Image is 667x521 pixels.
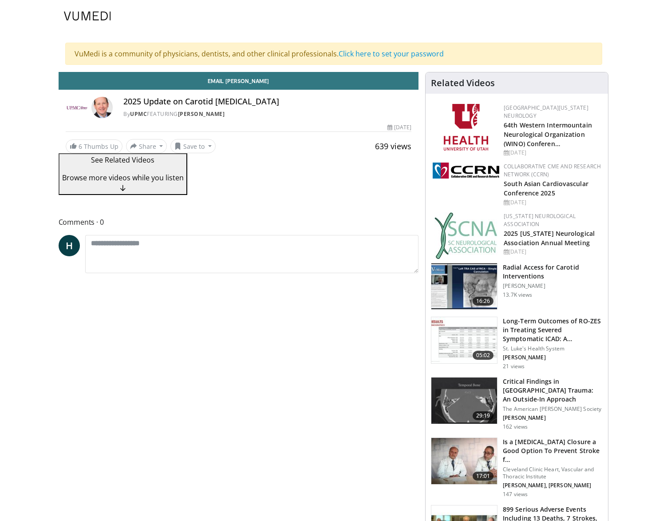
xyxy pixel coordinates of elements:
div: [DATE] [504,199,601,207]
a: [US_STATE] Neurological Association [504,212,576,228]
div: [DATE] [504,248,601,256]
p: Walid Saliba [503,482,603,489]
a: Collaborative CME and Research Network (CCRN) [504,163,601,178]
a: 2025 [US_STATE] Neurological Association Annual Meeting [504,229,595,247]
p: [PERSON_NAME] [503,282,603,290]
a: [PERSON_NAME] [178,110,225,118]
span: 17:01 [473,472,494,481]
h3: Critical Findings in [GEOGRAPHIC_DATA] Trauma: An Outside-In Approach [503,377,603,404]
button: See Related Videos Browse more videos while you listen [59,153,187,195]
p: Gary Danton [503,414,603,422]
p: St. Luke's Health System [503,345,603,352]
span: 16:26 [473,297,494,306]
h4: Related Videos [431,78,495,88]
div: By FEATURING [123,110,411,118]
p: 147 views [503,491,528,498]
a: 29:19 Critical Findings in [GEOGRAPHIC_DATA] Trauma: An Outside-In Approach The American [PERSON_... [431,377,603,430]
button: Share [126,139,167,153]
p: See Related Videos [62,155,184,165]
span: 6 [79,142,82,151]
h4: 2025 Update on Carotid [MEDICAL_DATA] [123,97,411,107]
a: Click here to set your password [339,49,444,59]
div: [DATE] [387,123,411,131]
a: 17:01 Is a [MEDICAL_DATA] Closure a Good Option To Prevent Stroke f… Cleveland Clinic Heart, Vasc... [431,437,603,498]
button: Save to [170,139,216,153]
a: 64th Western Intermountain Neurological Organization (WINO) Conferen… [504,121,592,148]
span: 639 views [375,141,411,151]
h3: Long-Term Outcomes of RO-ZES in Treating Severed Symptomatic ICAD: A Multicenter Propensity Match... [503,317,603,343]
p: Cleveland Clinic Heart, Vascular and Thoracic Institute [503,466,603,480]
img: 7d6672ef-ec0b-45d8-ad2f-659c60be1bd0.150x105_q85_crop-smart_upscale.jpg [431,438,497,484]
img: Avatar [91,97,113,118]
p: The American [PERSON_NAME] Society [503,406,603,413]
img: 8d8e3180-86ba-4d19-9168-3f59fd7b70ab.150x105_q85_crop-smart_upscale.jpg [431,378,497,424]
span: 29:19 [473,411,494,420]
span: 05:02 [473,351,494,360]
h2: 64th Western Intermountain Neurological Organization (WINO) Conference [504,120,601,148]
a: 16:26 Radial Access for Carotid Interventions [PERSON_NAME] 13.7K views [431,263,603,310]
img: UPMC [66,97,88,118]
a: South Asian Cardiovascular Conference 2025 [504,179,588,197]
span: Comments 0 [59,216,419,228]
a: H [59,235,80,256]
h3: Is a Left Atrial Appendage Closure a Good Option To Prevent Stroke for People With AFib [503,437,603,464]
img: b123db18-9392-45ae-ad1d-42c3758a27aa.jpg.150x105_q85_autocrop_double_scale_upscale_version-0.2.jpg [434,212,497,259]
img: 627c2dd7-b815-408c-84d8-5c8a7424924c.150x105_q85_crop-smart_upscale.jpg [431,317,497,363]
div: [DATE] [504,149,601,157]
a: 05:02 Long-Term Outcomes of RO-ZES in Treating Severed Symptomatic ICAD: A… St. Luke's Health Sys... [431,317,603,370]
div: VuMedi is a community of physicians, dentists, and other clinical professionals. [65,43,602,65]
img: f6362829-b0a3-407d-a044-59546adfd345.png.150x105_q85_autocrop_double_scale_upscale_version-0.2.png [444,104,488,151]
a: 6 Thumbs Up [66,139,122,153]
a: UPMC [130,110,147,118]
p: 162 views [503,423,528,430]
img: VuMedi Logo [64,12,111,20]
img: a04ee3ba-8487-4636-b0fb-5e8d268f3737.png.150x105_q85_autocrop_double_scale_upscale_version-0.2.png [433,163,499,179]
p: 21 views [503,363,525,370]
a: [GEOGRAPHIC_DATA][US_STATE] Neurology [504,104,588,119]
a: Email [PERSON_NAME] [59,72,419,90]
p: 13.7K views [503,291,532,298]
h3: Radial Access for Carotid Interventions [503,263,603,281]
img: RcxVNUapo-mhKxBX4xMDoxOjA4MTsiGN_2.150x105_q85_crop-smart_upscale.jpg [431,263,497,310]
span: Browse more videos while you listen [62,173,184,183]
p: Ramesh Grandhi [503,354,603,361]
